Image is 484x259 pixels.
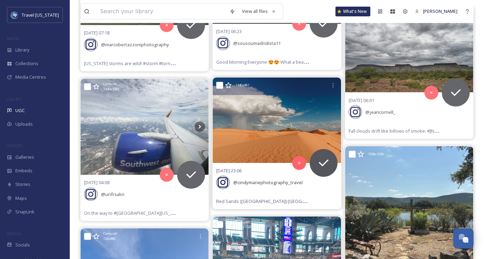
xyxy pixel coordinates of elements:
[213,78,341,163] img: Red Sands (East side) El Paso, Texas “Just west of Hueco Tanks sits Red Sands, which consists of ...
[15,121,33,127] span: Uploads
[103,236,115,241] span: 720 x 960
[103,87,119,92] span: 1440 x 1080
[84,179,109,186] span: [DATE] 04:08
[453,228,474,249] button: Open Chat
[216,167,242,174] span: [DATE] 23:06
[97,4,226,19] input: Search your library
[101,191,124,197] span: @ unfrsakn
[411,5,461,18] a: [PERSON_NAME]
[15,107,25,114] span: UGC
[81,79,209,174] img: On the way to #austin #texas southwestair #windowseat #clouds
[103,81,117,86] span: Carousel
[15,181,30,188] span: Stories
[11,11,18,18] img: images%20%281%29.jpeg
[15,209,35,215] span: SnapLink
[15,74,46,80] span: Media Centres
[15,195,27,202] span: Maps
[15,154,34,160] span: Galleries
[368,152,384,157] span: 1536 x 1536
[22,12,59,18] span: Travel [US_STATE]
[423,8,457,14] span: [PERSON_NAME]
[216,28,242,34] span: [DATE] 06:23
[101,41,169,48] span: @ marcobertazzoniphotography
[349,97,374,103] span: [DATE] 06:01
[365,109,395,115] span: @ jeancornell_
[15,167,32,174] span: Embeds
[335,7,370,16] a: What's New
[84,210,260,216] span: On the way to #[GEOGRAPHIC_DATA][US_STATE] southwestair #windowseat #clouds
[235,225,251,229] span: 1290 x 1720
[233,40,281,46] span: @ sousoumadridista11
[15,47,29,53] span: Library
[7,96,22,102] span: COLLECT
[235,83,249,88] span: 1440 x 961
[7,231,21,236] span: SOCIALS
[7,36,19,41] span: MEDIA
[7,143,23,148] span: WIDGETS
[15,242,30,248] span: Socials
[103,231,117,236] span: Carousel
[345,7,473,93] img: Fall clouds drift like billows of smoke. #JNCmetalprints #jeanncornellphotography #WestTexasFineA...
[233,179,303,186] span: @ cindymariephotography_travel
[239,5,279,18] a: View all files
[15,60,38,67] span: Collections
[84,60,462,66] span: [US_STATE] storms are wild! #storm #tornado #weather #meteo #[US_STATE] #texasstorm #clouds #summ...
[84,30,109,36] span: [DATE] 07:18
[235,220,249,225] span: Carousel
